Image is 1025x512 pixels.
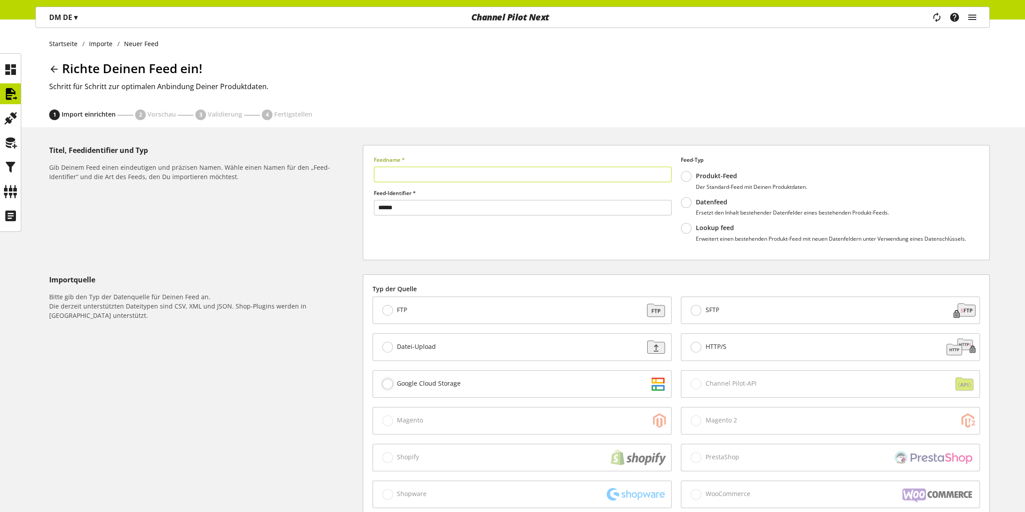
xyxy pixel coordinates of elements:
[374,156,405,164] span: Feedname *
[397,379,461,387] span: Google Cloud Storage
[695,184,807,190] p: Der Standard-Feed mit Deinen Produktdaten.
[638,301,669,319] img: 88a670171dbbdb973a11352c4ab52784.svg
[85,39,117,48] a: Importe
[705,343,726,351] span: HTTP/S
[695,235,966,242] p: Erweitert einen bestehenden Produkt-Feed mit neuen Datenfeldern unter Verwendung eines Datenschlü...
[266,111,269,119] span: 4
[705,306,719,314] span: SFTP
[49,274,359,285] h5: Importquelle
[49,145,359,156] h5: Titel, Feedidentifier und Typ
[139,111,142,119] span: 2
[74,12,78,22] span: ▾
[397,343,436,351] span: Datei-Upload
[695,224,966,232] p: Lookup feed
[638,375,669,393] img: d2dddd6c468e6a0b8c3bb85ba935e383.svg
[49,292,359,320] h6: Bitte gib den Typ der Datenquelle für Deinen Feed an. Die derzeit unterstützten Dateitypen sind C...
[49,12,78,23] p: DM DE
[373,284,980,293] label: Typ der Quelle
[947,301,978,319] img: 1a078d78c93edf123c3bc3fa7bc6d87d.svg
[374,189,416,197] span: Feed-Identifier *
[397,306,407,314] span: FTP
[148,110,176,118] span: Vorschau
[49,163,359,181] h6: Gib Deinem Feed einen eindeutigen und präzisen Namen. Wähle einen Namen für den „Feed-Identifier“...
[35,7,990,28] nav: main navigation
[638,338,669,356] img: f3ac9b204b95d45582cf21fad1a323cf.svg
[208,110,242,118] span: Validierung
[49,39,82,48] a: Startseite
[62,110,116,118] span: Import einrichten
[695,198,889,206] p: Datenfeed
[944,338,978,356] img: cbdcb026b331cf72755dc691680ce42b.svg
[53,111,56,119] span: 1
[274,110,312,118] span: Fertigstellen
[695,172,807,180] p: Produkt-Feed
[62,60,202,77] span: Richte Deinen Feed ein!
[49,81,990,92] h2: Schritt für Schritt zur optimalen Anbindung Deiner Produktdaten.
[681,156,978,164] label: Feed-Typ
[199,111,202,119] span: 3
[695,209,889,216] p: Ersetzt den Inhalt bestehender Datenfelder eines bestehenden Produkt-Feeds.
